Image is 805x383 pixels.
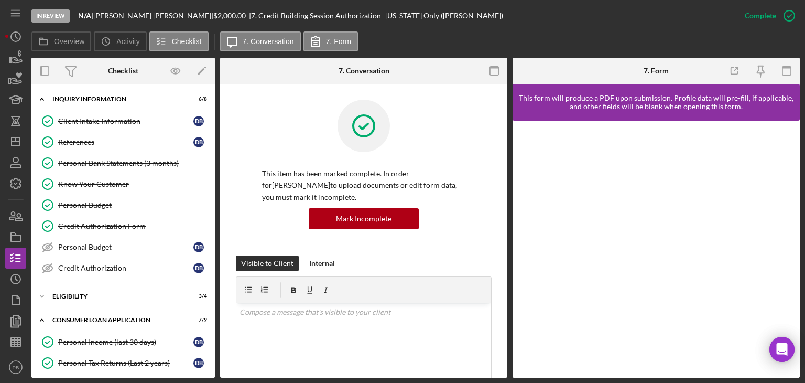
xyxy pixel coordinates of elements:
[58,201,209,209] div: Personal Budget
[94,31,146,51] button: Activity
[58,264,193,272] div: Credit Authorization
[193,116,204,126] div: D B
[149,31,209,51] button: Checklist
[241,256,293,271] div: Visible to Client
[37,332,210,353] a: Personal Income (last 30 days)DB
[188,293,207,300] div: 3 / 4
[262,168,465,203] p: This item has been marked complete. In order for [PERSON_NAME] to upload documents or edit form d...
[339,67,389,75] div: 7. Conversation
[309,256,335,271] div: Internal
[37,258,210,279] a: Credit AuthorizationDB
[220,31,301,51] button: 7. Conversation
[309,208,419,229] button: Mark Incomplete
[37,195,210,216] a: Personal Budget
[78,11,91,20] b: N/A
[31,31,91,51] button: Overview
[58,117,193,125] div: Client Intake Information
[58,159,209,167] div: Personal Bank Statements (3 months)
[303,31,358,51] button: 7. Form
[213,12,249,20] div: $2,000.00
[52,96,181,102] div: Inquiry Information
[58,359,193,367] div: Personal Tax Returns (Last 2 years)
[172,37,202,46] label: Checklist
[93,12,213,20] div: [PERSON_NAME] [PERSON_NAME] |
[188,317,207,323] div: 7 / 9
[5,357,26,378] button: PB
[249,12,503,20] div: | 7. Credit Building Session Authorization- [US_STATE] Only ([PERSON_NAME])
[193,137,204,147] div: D B
[193,358,204,368] div: D B
[644,67,669,75] div: 7. Form
[116,37,139,46] label: Activity
[58,243,193,251] div: Personal Budget
[58,138,193,146] div: References
[37,353,210,374] a: Personal Tax Returns (Last 2 years)DB
[37,132,210,153] a: ReferencesDB
[523,131,790,367] iframe: Lenderfit form
[58,222,209,230] div: Credit Authorization Form
[193,242,204,252] div: D B
[734,5,800,26] button: Complete
[304,256,340,271] button: Internal
[336,208,391,229] div: Mark Incomplete
[52,317,181,323] div: Consumer Loan Application
[37,174,210,195] a: Know Your Customer
[37,153,210,174] a: Personal Bank Statements (3 months)
[31,9,70,23] div: In Review
[52,293,181,300] div: Eligibility
[769,337,795,362] div: Open Intercom Messenger
[54,37,84,46] label: Overview
[78,12,93,20] div: |
[58,338,193,346] div: Personal Income (last 30 days)
[37,111,210,132] a: Client Intake InformationDB
[518,94,795,111] div: This form will produce a PDF upon submission. Profile data will pre-fill, if applicable, and othe...
[108,67,138,75] div: Checklist
[193,337,204,347] div: D B
[37,216,210,237] a: Credit Authorization Form
[745,5,776,26] div: Complete
[326,37,351,46] label: 7. Form
[236,256,299,271] button: Visible to Client
[188,96,207,102] div: 6 / 8
[13,365,19,370] text: PB
[58,180,209,188] div: Know Your Customer
[37,237,210,258] a: Personal BudgetDB
[193,263,204,273] div: D B
[243,37,294,46] label: 7. Conversation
